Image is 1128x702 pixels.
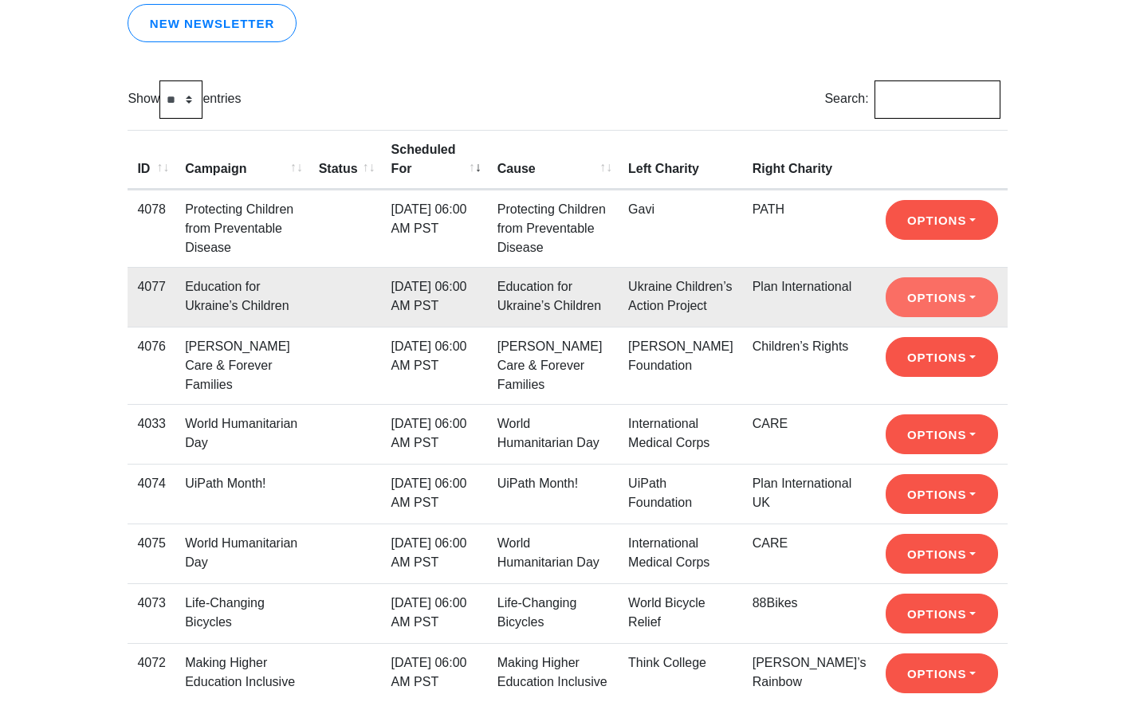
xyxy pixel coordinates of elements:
td: World Humanitarian Day [488,524,619,583]
td: [DATE] 06:00 AM PST [382,267,488,327]
a: [PERSON_NAME]’s Rainbow [753,656,867,688]
td: [DATE] 06:00 AM PST [382,190,488,267]
a: International Medical Corps [628,536,709,569]
a: Plan International [753,280,852,293]
td: [DATE] 06:00 AM PST [382,464,488,524]
button: Options [886,200,998,240]
td: UiPath Month! [175,464,309,524]
a: Plan International UK [753,476,852,509]
th: Campaign: activate to sort column ascending [175,130,309,190]
a: Ukraine Children’s Action Project [628,280,732,312]
input: Search: [874,80,1000,119]
button: Options [886,653,998,693]
td: Education for Ukraine’s Children [488,267,619,327]
button: Options [886,277,998,317]
td: 4074 [128,464,175,524]
a: New newsletter [128,4,296,42]
a: PATH [753,202,784,216]
td: Life-Changing Bicycles [488,583,619,643]
td: 4033 [128,404,175,464]
a: Children’s Rights [753,339,849,353]
a: UiPath Foundation [628,476,692,509]
td: UiPath Month! [488,464,619,524]
td: 4076 [128,327,175,404]
a: Gavi [628,202,654,216]
td: Education for Ukraine’s Children [175,267,309,327]
button: Options [886,474,998,514]
th: ID: activate to sort column ascending [128,130,175,190]
td: World Humanitarian Day [175,524,309,583]
th: Left Charity [619,130,743,190]
a: Think College [628,656,706,669]
th: Right Charity [743,130,876,190]
a: 88Bikes [753,596,798,610]
td: [PERSON_NAME] Care & Forever Families [175,327,309,404]
td: Protecting Children from Preventable Disease [175,190,309,267]
td: 4073 [128,583,175,643]
a: International Medical Corps [628,417,709,449]
th: Status: activate to sort column ascending [309,130,382,190]
label: Show entries [128,80,241,119]
label: Search: [824,80,1000,119]
th: Cause: activate to sort column ascending [488,130,619,190]
a: CARE [753,536,788,550]
button: Options [886,534,998,574]
td: [DATE] 06:00 AM PST [382,327,488,404]
td: 4077 [128,267,175,327]
td: Life-Changing Bicycles [175,583,309,643]
td: Protecting Children from Preventable Disease [488,190,619,267]
a: World Bicycle Relief [628,596,705,629]
td: [PERSON_NAME] Care & Forever Families [488,327,619,404]
a: [PERSON_NAME] Foundation [628,339,733,372]
td: [DATE] 06:00 AM PST [382,404,488,464]
button: Options [886,414,998,454]
th: Scheduled For: activate to sort column ascending [382,130,488,190]
a: CARE [753,417,788,430]
td: World Humanitarian Day [175,404,309,464]
select: Showentries [159,80,202,119]
td: 4075 [128,524,175,583]
td: [DATE] 06:00 AM PST [382,583,488,643]
button: Options [886,337,998,377]
td: World Humanitarian Day [488,404,619,464]
td: [DATE] 06:00 AM PST [382,524,488,583]
td: 4078 [128,190,175,267]
button: Options [886,594,998,633]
